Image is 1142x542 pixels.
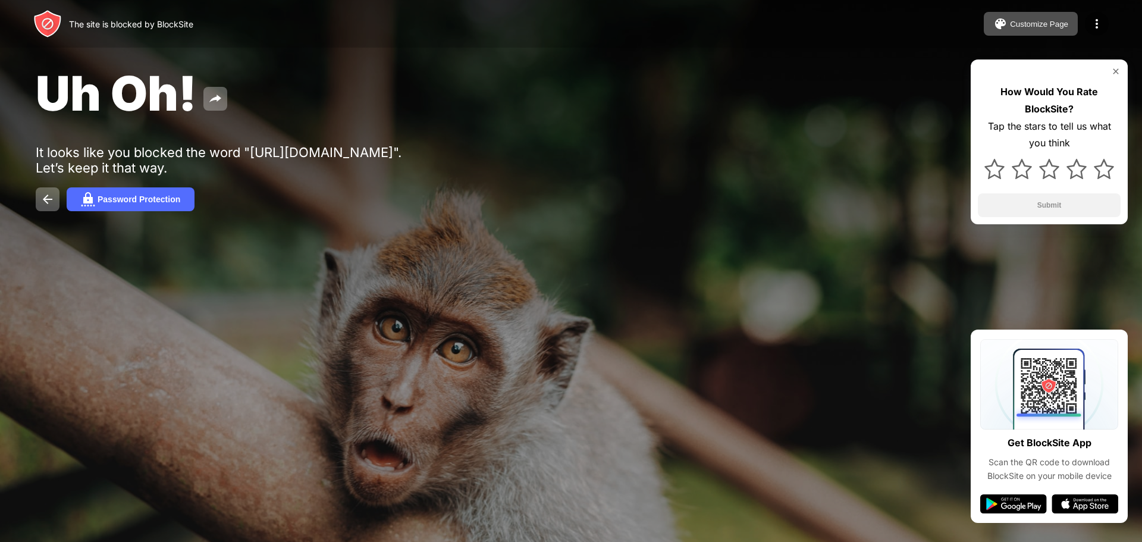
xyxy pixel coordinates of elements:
[1010,20,1068,29] div: Customize Page
[98,195,180,204] div: Password Protection
[984,159,1005,179] img: star.svg
[1066,159,1087,179] img: star.svg
[36,145,403,176] div: It looks like you blocked the word "[URL][DOMAIN_NAME]". Let’s keep it that way.
[81,192,95,206] img: password.svg
[1012,159,1032,179] img: star.svg
[1090,17,1104,31] img: menu-icon.svg
[980,494,1047,513] img: google-play.svg
[984,12,1078,36] button: Customize Page
[978,83,1121,118] div: How Would You Rate BlockSite?
[993,17,1008,31] img: pallet.svg
[1052,494,1118,513] img: app-store.svg
[67,187,194,211] button: Password Protection
[69,19,193,29] div: The site is blocked by BlockSite
[36,64,196,122] span: Uh Oh!
[33,10,62,38] img: header-logo.svg
[980,339,1118,430] img: qrcode.svg
[978,118,1121,152] div: Tap the stars to tell us what you think
[1111,67,1121,76] img: rate-us-close.svg
[980,456,1118,483] div: Scan the QR code to download BlockSite on your mobile device
[208,92,222,106] img: share.svg
[978,193,1121,217] button: Submit
[1094,159,1114,179] img: star.svg
[1008,434,1091,452] div: Get BlockSite App
[40,192,55,206] img: back.svg
[1039,159,1059,179] img: star.svg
